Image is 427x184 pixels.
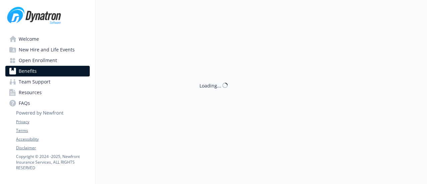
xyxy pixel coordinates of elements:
a: Accessibility [16,136,89,142]
a: New Hire and Life Events [5,44,90,55]
a: Team Support [5,76,90,87]
a: Resources [5,87,90,98]
a: Disclaimer [16,145,89,151]
span: Team Support [19,76,50,87]
span: Benefits [19,66,37,76]
a: Benefits [5,66,90,76]
a: Terms [16,128,89,134]
div: Loading... [199,82,221,89]
span: New Hire and Life Events [19,44,75,55]
a: Welcome [5,34,90,44]
a: Privacy [16,119,89,125]
span: Resources [19,87,42,98]
a: FAQs [5,98,90,109]
span: Open Enrollment [19,55,57,66]
span: FAQs [19,98,30,109]
a: Open Enrollment [5,55,90,66]
span: Welcome [19,34,39,44]
p: Copyright © 2024 - 2025 , Newfront Insurance Services, ALL RIGHTS RESERVED [16,154,89,171]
